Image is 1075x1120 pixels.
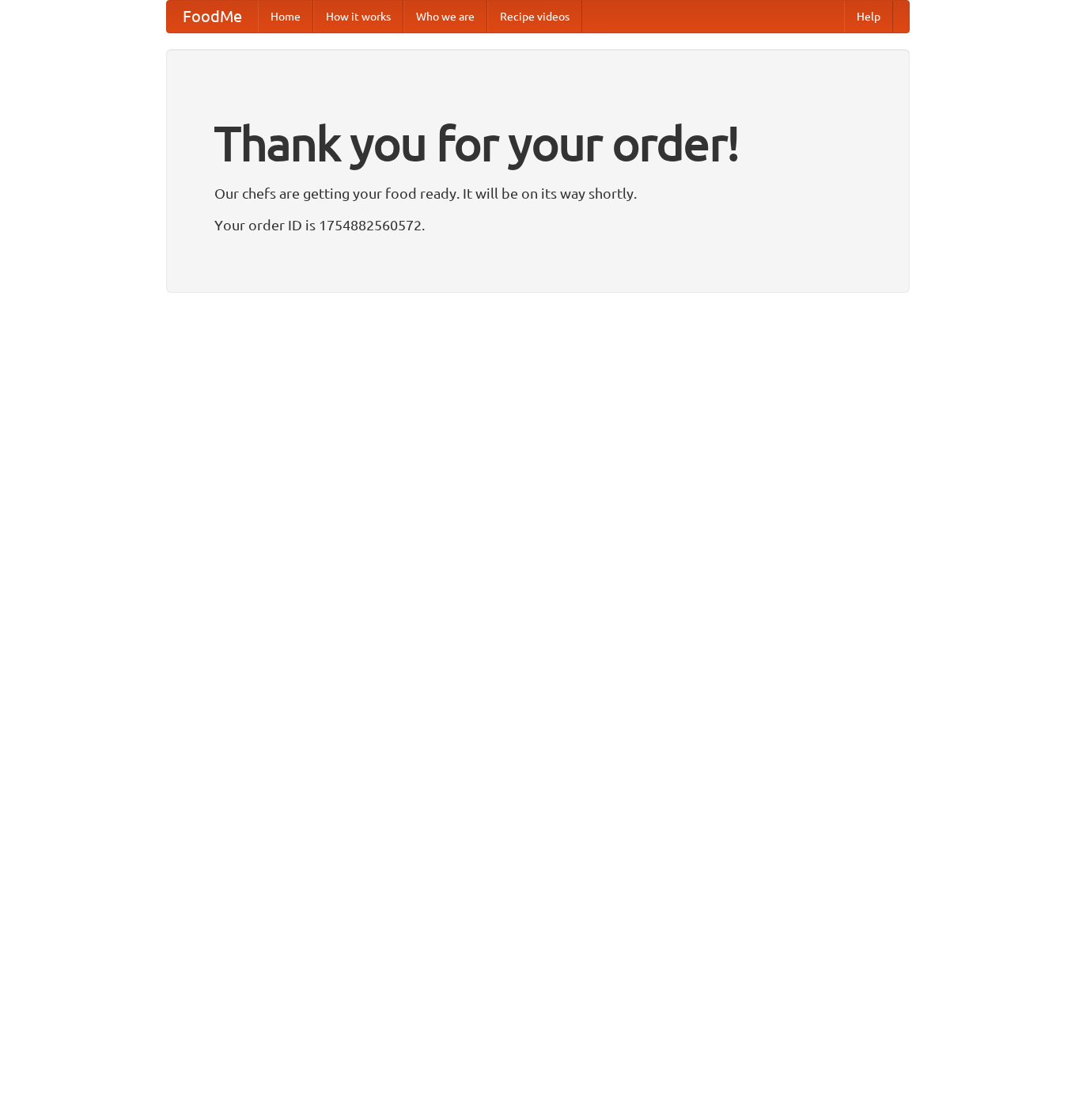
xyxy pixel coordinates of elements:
a: Recipe videos [487,1,582,32]
a: Help [844,1,893,32]
a: How it works [313,1,403,32]
p: Your order ID is 1754882560572. [214,213,861,237]
h1: Thank you for your order! [214,105,861,181]
a: Home [258,1,313,32]
a: Who we are [403,1,487,32]
a: FoodMe [167,1,258,32]
p: Our chefs are getting your food ready. It will be on its way shortly. [214,181,861,205]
